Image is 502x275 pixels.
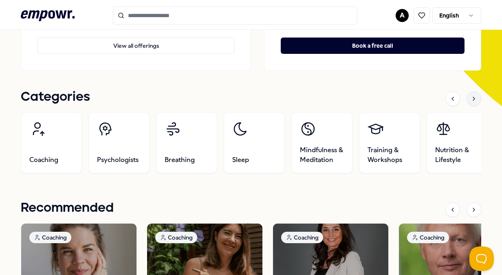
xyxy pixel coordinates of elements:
[37,24,234,54] a: View all offerings
[29,155,58,165] span: Coaching
[469,246,494,271] iframe: Help Scout Beacon - Open
[291,112,352,173] a: Mindfulness & Meditation
[396,9,409,22] button: A
[21,198,114,218] h1: Recommended
[21,87,90,107] h1: Categories
[97,155,139,165] span: Psychologists
[21,112,82,173] a: Coaching
[232,155,249,165] span: Sleep
[156,112,217,173] a: Breathing
[435,145,479,165] span: Nutrition & Lifestyle
[29,232,71,243] div: Coaching
[281,38,465,54] button: Book a free call
[165,155,195,165] span: Breathing
[155,232,197,243] div: Coaching
[368,145,412,165] span: Training & Workshops
[88,112,150,173] a: Psychologists
[224,112,285,173] a: Sleep
[359,112,420,173] a: Training & Workshops
[407,232,449,243] div: Coaching
[37,38,234,54] button: View all offerings
[113,7,357,24] input: Search for products, categories or subcategories
[300,145,344,165] span: Mindfulness & Meditation
[281,232,323,243] div: Coaching
[427,112,488,173] a: Nutrition & Lifestyle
